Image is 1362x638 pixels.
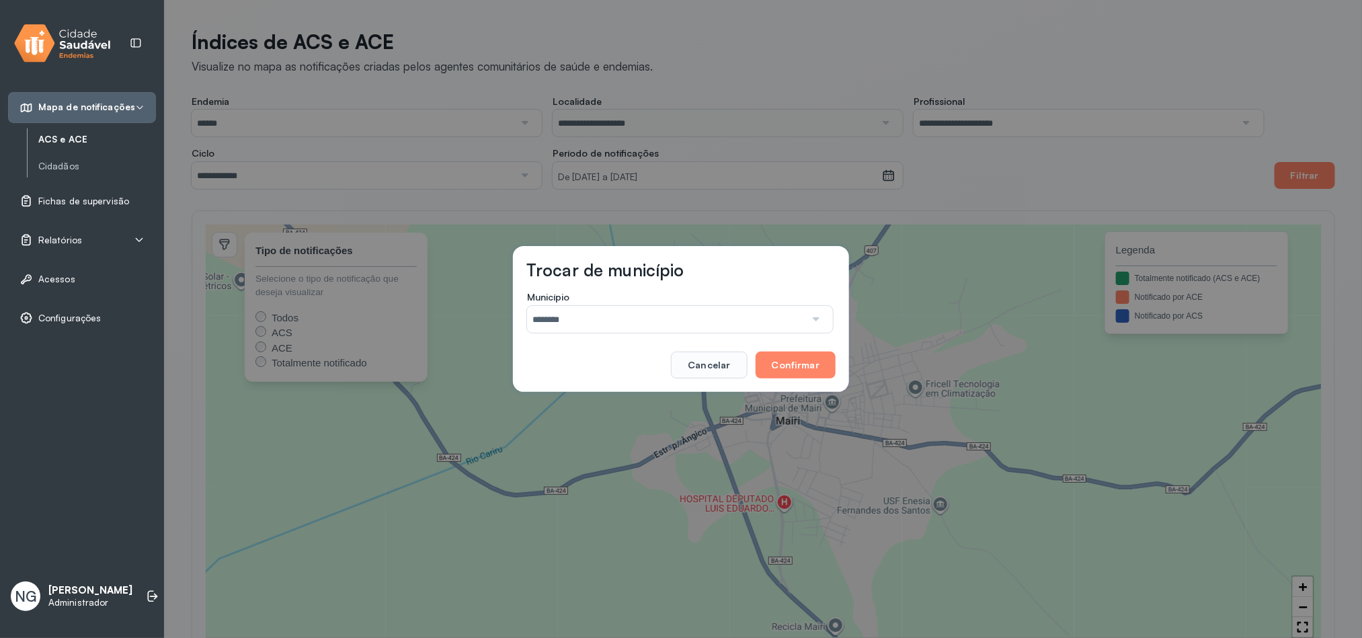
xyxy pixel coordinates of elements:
[38,274,75,285] span: Acessos
[38,102,135,113] span: Mapa de notificações
[671,352,747,378] button: Cancelar
[526,260,684,280] h3: Trocar de município
[38,196,129,207] span: Fichas de supervisão
[19,311,145,325] a: Configurações
[14,22,111,65] img: logo.svg
[38,161,156,172] a: Cidadãos
[38,131,156,148] a: ACS e ACE
[15,588,36,605] span: NG
[38,158,156,175] a: Cidadãos
[38,313,101,324] span: Configurações
[756,352,836,378] button: Confirmar
[38,235,82,246] span: Relatórios
[19,194,145,208] a: Fichas de supervisão
[48,584,132,597] p: [PERSON_NAME]
[38,134,156,145] a: ACS e ACE
[19,272,145,286] a: Acessos
[48,597,132,608] p: Administrador
[527,291,569,303] span: Município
